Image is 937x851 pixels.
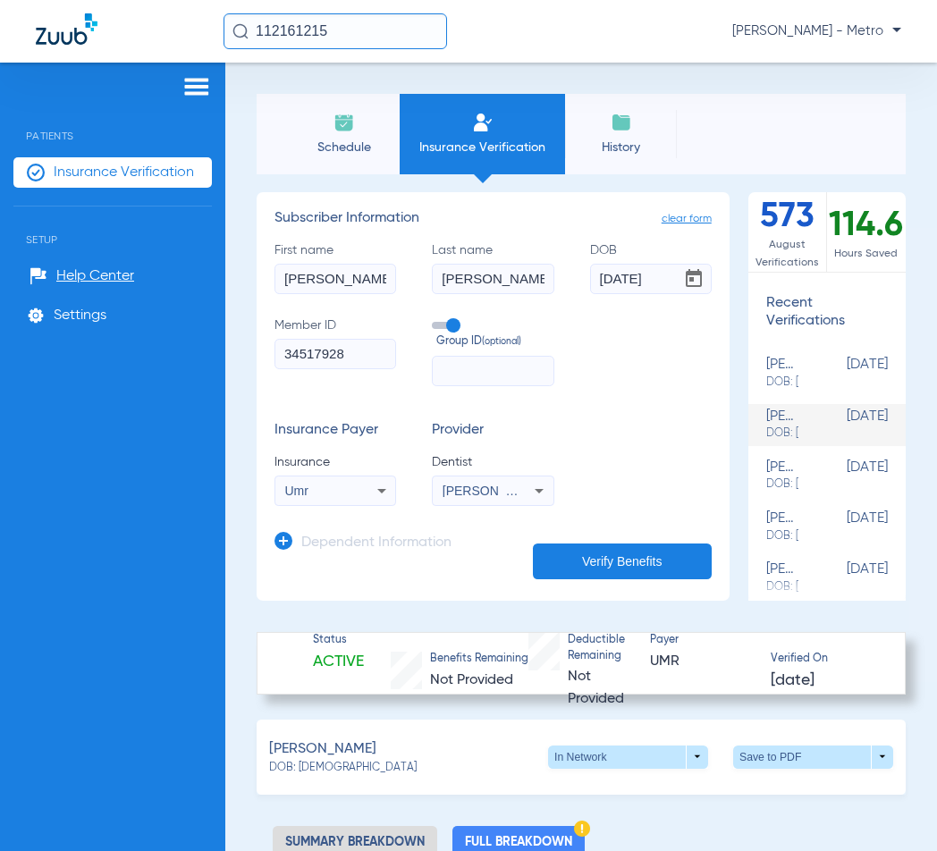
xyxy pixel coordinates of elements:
[224,13,447,49] input: Search for patients
[827,245,906,263] span: Hours Saved
[301,535,452,552] h3: Dependent Information
[533,543,712,579] button: Verify Benefits
[13,206,212,246] span: Setup
[274,339,396,369] input: Member ID
[472,112,494,133] img: Manual Insurance Verification
[436,334,553,350] span: Group ID
[611,112,632,133] img: History
[733,746,893,769] button: Save to PDF
[766,510,798,543] div: [PERSON_NAME]
[432,422,553,440] h3: Provider
[568,633,634,664] span: Deductible Remaining
[274,453,396,471] span: Insurance
[766,528,798,544] span: DOB: [DEMOGRAPHIC_DATA]
[269,738,376,761] span: [PERSON_NAME]
[548,746,708,769] button: In Network
[13,103,212,142] span: Patients
[413,139,552,156] span: Insurance Verification
[274,210,712,228] h3: Subscriber Information
[771,652,876,668] span: Verified On
[748,295,906,330] h3: Recent Verifications
[578,139,663,156] span: History
[274,316,396,386] label: Member ID
[333,112,355,133] img: Schedule
[30,267,134,285] a: Help Center
[54,307,106,324] span: Settings
[798,409,888,442] span: [DATE]
[798,357,888,390] span: [DATE]
[766,425,798,442] span: DOB: [DEMOGRAPHIC_DATA]
[432,264,553,294] input: Last name
[568,670,624,706] span: Not Provided
[827,192,906,272] div: 114.6
[182,76,211,97] img: hamburger-icon
[482,334,521,350] small: (optional)
[54,164,194,181] span: Insurance Verification
[432,241,553,294] label: Last name
[301,139,386,156] span: Schedule
[798,510,888,543] span: [DATE]
[798,459,888,493] span: [DATE]
[36,13,97,45] img: Zuub Logo
[766,476,798,493] span: DOB: [DEMOGRAPHIC_DATA]
[766,375,798,391] span: DOB: [DEMOGRAPHIC_DATA]
[432,453,553,471] span: Dentist
[650,651,756,673] span: UMR
[766,561,798,594] div: [PERSON_NAME]
[766,409,798,442] div: [PERSON_NAME]
[430,673,513,687] span: Not Provided
[313,633,364,649] span: Status
[232,23,249,39] img: Search Icon
[590,264,712,294] input: DOBOpen calendar
[798,561,888,594] span: [DATE]
[848,765,937,851] iframe: Chat Widget
[274,422,396,440] h3: Insurance Payer
[269,761,417,777] span: DOB: [DEMOGRAPHIC_DATA]
[732,22,901,40] span: [PERSON_NAME] - Metro
[748,192,827,272] div: 573
[766,459,798,493] div: [PERSON_NAME]
[574,821,590,837] img: Hazard
[274,241,396,294] label: First name
[748,236,826,272] span: August Verifications
[771,670,815,692] span: [DATE]
[766,357,798,390] div: [PERSON_NAME]
[443,484,619,498] span: [PERSON_NAME] 1194817262
[313,651,364,673] span: Active
[285,484,308,498] span: Umr
[56,267,134,285] span: Help Center
[274,264,396,294] input: First name
[430,652,528,668] span: Benefits Remaining
[676,261,712,297] button: Open calendar
[662,210,712,228] span: clear form
[650,633,756,649] span: Payer
[590,241,712,294] label: DOB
